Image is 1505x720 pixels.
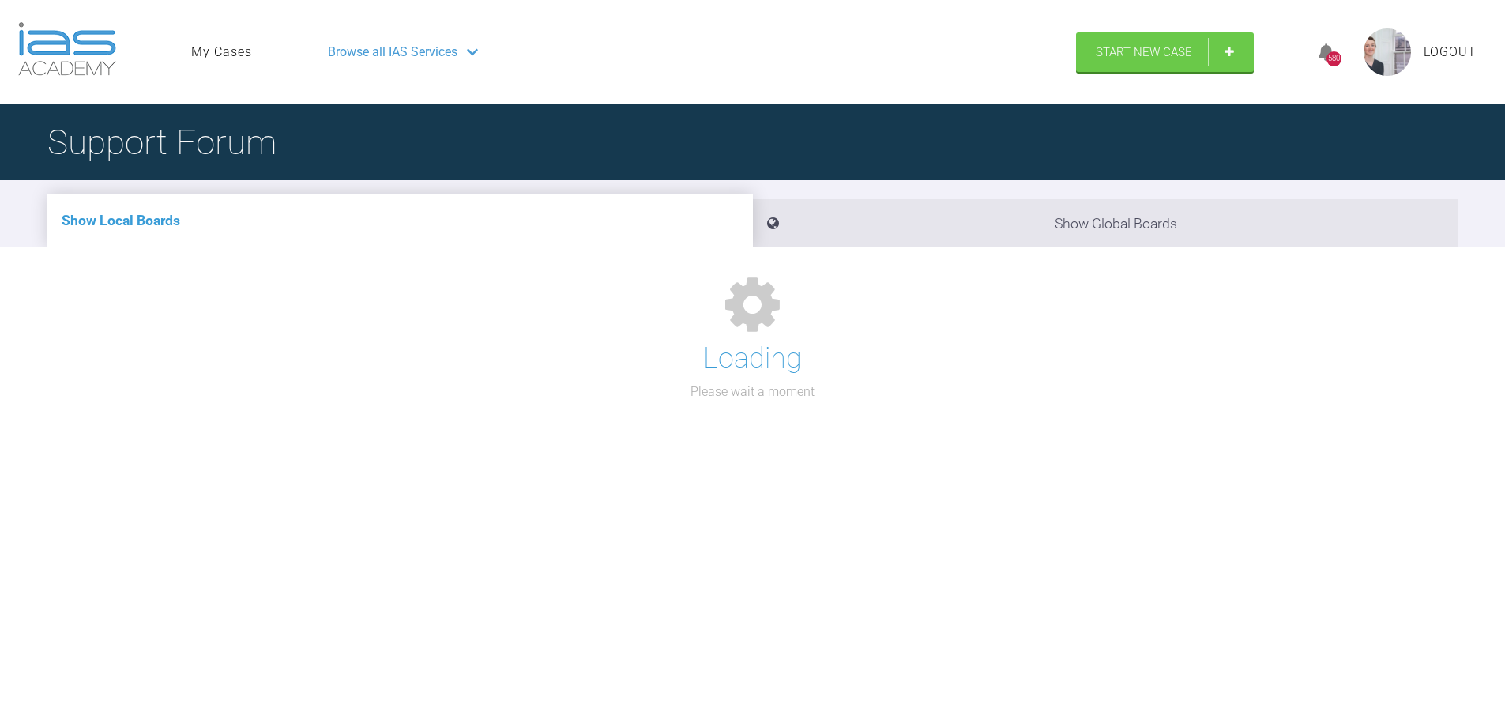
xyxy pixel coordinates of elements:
[690,382,815,402] p: Please wait a moment
[1096,45,1192,59] span: Start New Case
[1424,42,1477,62] a: Logout
[191,42,252,62] a: My Cases
[753,199,1458,247] li: Show Global Boards
[47,115,277,170] h1: Support Forum
[18,22,116,76] img: logo-light.3e3ef733.png
[328,42,457,62] span: Browse all IAS Services
[1364,28,1411,76] img: profile.png
[1076,32,1254,72] a: Start New Case
[703,336,802,382] h1: Loading
[47,194,753,247] li: Show Local Boards
[1326,51,1341,66] div: 580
